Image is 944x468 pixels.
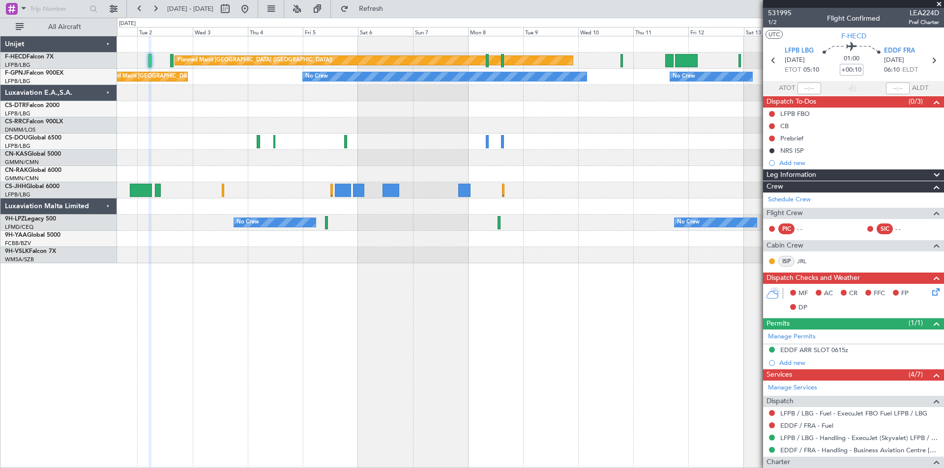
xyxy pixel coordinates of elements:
span: AC [824,289,833,299]
a: CN-RAKGlobal 6000 [5,167,61,173]
div: Sat 6 [358,27,413,36]
a: 9H-VSLKFalcon 7X [5,248,56,254]
a: F-GPNJFalcon 900EX [5,70,63,76]
a: LFPB/LBG [5,110,30,117]
a: GMMN/CMN [5,175,39,182]
a: WMSA/SZB [5,256,34,263]
div: EDDF ARR SLOT 0615z [780,346,848,354]
a: CS-JHHGlobal 6000 [5,184,59,190]
button: Refresh [336,1,395,17]
div: PIC [778,223,795,234]
div: Fri 12 [688,27,743,36]
a: CS-RRCFalcon 900LX [5,119,63,125]
span: EDDF FRA [884,46,915,56]
span: All Aircraft [26,24,104,30]
span: [DATE] - [DATE] [167,4,213,13]
span: Crew [767,181,783,193]
span: ELDT [902,65,918,75]
span: F-HECD [841,31,866,41]
span: CS-RRC [5,119,26,125]
span: CS-DOU [5,135,28,141]
a: DNMM/LOS [5,126,35,134]
div: Mon 8 [468,27,523,36]
span: 9H-LPZ [5,216,25,222]
a: LFPB/LBG [5,78,30,85]
span: CR [849,289,857,299]
a: Manage Permits [768,332,816,342]
a: LFMD/CEQ [5,223,33,231]
span: Flight Crew [767,208,803,219]
a: EDDF / FRA - Handling - Business Aviation Centre [GEOGRAPHIC_DATA] ([PERSON_NAME] Avn) EDDF / FRA [780,446,939,454]
div: CB [780,122,789,130]
span: Dispatch To-Dos [767,96,816,108]
div: [DATE] [119,20,136,28]
a: GMMN/CMN [5,159,39,166]
a: JRL [797,257,819,266]
a: CN-KASGlobal 5000 [5,151,61,157]
span: Pref Charter [909,18,939,27]
a: LFPB / LBG - Fuel - ExecuJet FBO Fuel LFPB / LBG [780,409,927,417]
div: LFPB FBO [780,110,810,118]
a: CS-DTRFalcon 2000 [5,103,59,109]
span: ETOT [785,65,801,75]
span: [DATE] [884,55,904,65]
button: UTC [766,30,783,39]
div: Fri 5 [303,27,358,36]
div: NRS ISP [780,146,804,155]
div: No Crew [673,69,695,84]
span: 1/2 [768,18,792,27]
a: F-HECDFalcon 7X [5,54,54,60]
div: No Crew [236,215,259,230]
span: ALDT [912,83,928,93]
a: LFPB/LBG [5,191,30,198]
span: 05:10 [803,65,819,75]
span: Refresh [351,5,392,12]
a: CS-DOUGlobal 6500 [5,135,61,141]
a: Manage Services [768,383,817,393]
div: SIC [877,223,893,234]
a: 9H-LPZLegacy 500 [5,216,56,222]
span: CN-RAK [5,167,28,173]
span: (1/1) [909,318,923,328]
div: Thu 4 [248,27,303,36]
a: LFPB / LBG - Handling - ExecuJet (Skyvalet) LFPB / LBG [780,434,939,442]
div: No Crew [677,215,700,230]
span: ATOT [779,83,795,93]
span: Dispatch [767,396,794,407]
span: FFC [874,289,885,299]
span: F-GPNJ [5,70,26,76]
input: --:-- [797,83,821,94]
div: Flight Confirmed [827,13,880,24]
a: EDDF / FRA - Fuel [780,421,833,430]
span: LFPB LBG [785,46,814,56]
span: (4/7) [909,369,923,380]
span: 9H-YAA [5,232,27,238]
a: FCBB/BZV [5,240,31,247]
div: Sun 7 [413,27,468,36]
div: Planned Maint [GEOGRAPHIC_DATA] ([GEOGRAPHIC_DATA]) [101,69,256,84]
div: - - [797,224,819,233]
div: Wed 3 [193,27,248,36]
span: Leg Information [767,169,816,181]
span: Dispatch Checks and Weather [767,273,860,284]
span: [DATE] [785,55,805,65]
div: ISP [778,256,795,267]
span: MF [798,289,808,299]
a: LFPB/LBG [5,142,30,150]
div: Wed 10 [578,27,633,36]
div: No Crew [305,69,328,84]
span: 531995 [768,8,792,18]
input: Trip Number [30,1,87,16]
span: (0/3) [909,96,923,107]
div: Thu 11 [633,27,688,36]
span: CN-KAS [5,151,28,157]
button: All Aircraft [11,19,107,35]
span: F-HECD [5,54,27,60]
div: Tue 2 [137,27,192,36]
div: - - [895,224,917,233]
span: LEA224D [909,8,939,18]
a: Schedule Crew [768,195,811,205]
span: DP [798,303,807,313]
div: Add new [779,358,939,367]
span: Charter [767,457,790,468]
